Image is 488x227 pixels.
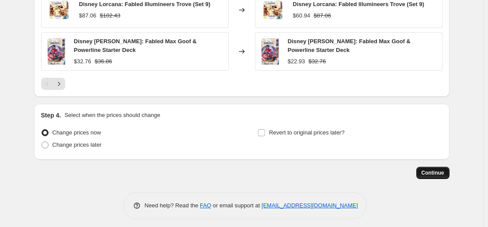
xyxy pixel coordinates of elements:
strike: $102.43 [100,11,120,20]
button: Continue [416,167,450,179]
span: Disney [PERSON_NAME]: Fabled Max Goof & Powerline Starter Deck [74,38,197,53]
div: $32.76 [74,57,91,66]
div: $60.94 [293,11,310,20]
span: Disney Lorcana: Fabled Illumineers Trove (Set 9) [79,1,211,7]
strike: $32.76 [309,57,326,66]
span: Need help? Read the [145,202,200,209]
button: Next [53,78,65,90]
nav: Pagination [41,78,65,90]
p: Select when the prices should change [64,111,160,120]
span: Change prices later [52,141,102,148]
span: Change prices now [52,129,101,136]
strike: $36.86 [95,57,112,66]
strike: $87.06 [314,11,331,20]
a: [EMAIL_ADDRESS][DOMAIN_NAME] [261,202,358,209]
img: disney-lorcana-fabled-max-goof-powerline-starter-deck-1798111_80x.webp [46,38,67,65]
span: Disney [PERSON_NAME]: Fabled Max Goof & Powerline Starter Deck [288,38,411,53]
span: Disney Lorcana: Fabled Illumineers Trove (Set 9) [293,1,425,7]
div: $87.06 [79,11,97,20]
img: disney-lorcana-fabled-max-goof-powerline-starter-deck-1798111_80x.webp [260,38,281,65]
div: $22.93 [288,57,305,66]
span: Continue [422,169,444,176]
span: Revert to original prices later? [269,129,345,136]
span: or email support at [211,202,261,209]
h2: Step 4. [41,111,61,120]
a: FAQ [200,202,211,209]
